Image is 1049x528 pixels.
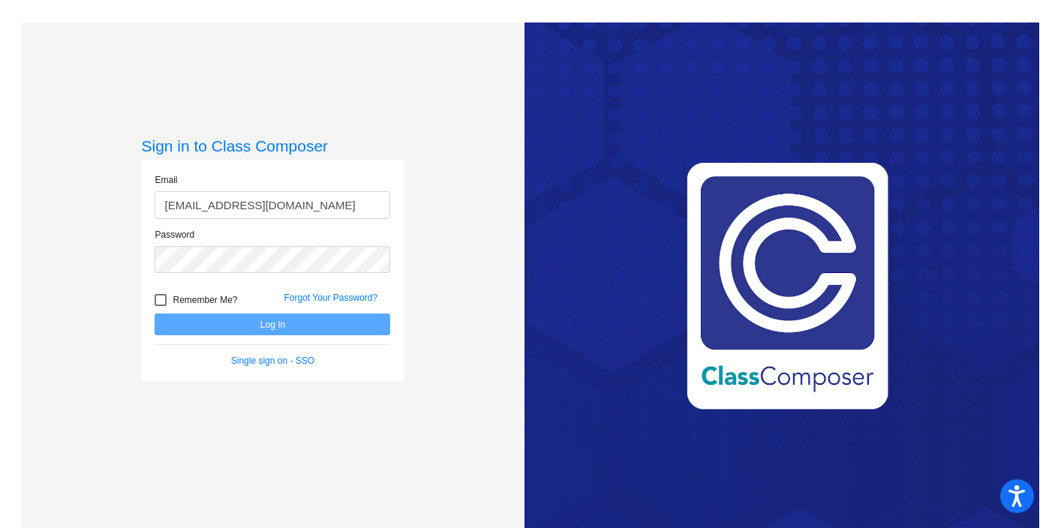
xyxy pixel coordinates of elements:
[173,291,237,309] span: Remember Me?
[155,173,177,187] label: Email
[155,313,390,335] button: Log In
[284,292,377,303] a: Forgot Your Password?
[141,136,404,155] h3: Sign in to Class Composer
[155,228,194,241] label: Password
[231,355,314,366] a: Single sign on - SSO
